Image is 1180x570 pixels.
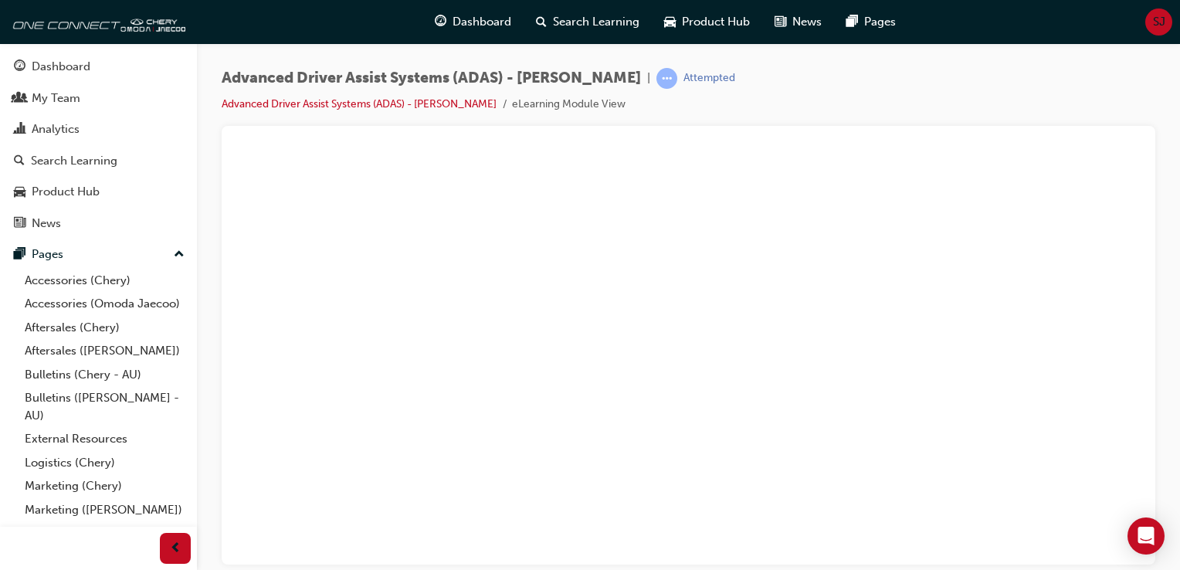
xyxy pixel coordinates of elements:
[32,120,80,138] div: Analytics
[19,386,191,427] a: Bulletins ([PERSON_NAME] - AU)
[8,6,185,37] img: oneconnect
[834,6,908,38] a: pages-iconPages
[656,68,677,89] span: learningRecordVerb_ATTEMPT-icon
[19,316,191,340] a: Aftersales (Chery)
[14,248,25,262] span: pages-icon
[19,474,191,498] a: Marketing (Chery)
[32,215,61,232] div: News
[32,90,80,107] div: My Team
[19,339,191,363] a: Aftersales ([PERSON_NAME])
[1127,517,1165,555] div: Open Intercom Messenger
[14,185,25,199] span: car-icon
[6,115,191,144] a: Analytics
[170,539,181,558] span: prev-icon
[32,58,90,76] div: Dashboard
[14,154,25,168] span: search-icon
[453,13,511,31] span: Dashboard
[19,521,191,545] a: All Pages
[19,498,191,522] a: Marketing ([PERSON_NAME])
[222,70,641,87] span: Advanced Driver Assist Systems (ADAS) - [PERSON_NAME]
[32,246,63,263] div: Pages
[647,70,650,87] span: |
[6,178,191,206] a: Product Hub
[14,217,25,231] span: news-icon
[19,269,191,293] a: Accessories (Chery)
[683,71,735,86] div: Attempted
[1145,8,1172,36] button: SJ
[435,12,446,32] span: guage-icon
[775,12,786,32] span: news-icon
[682,13,750,31] span: Product Hub
[19,427,191,451] a: External Resources
[792,13,822,31] span: News
[664,12,676,32] span: car-icon
[6,240,191,269] button: Pages
[524,6,652,38] a: search-iconSearch Learning
[553,13,639,31] span: Search Learning
[6,53,191,81] a: Dashboard
[422,6,524,38] a: guage-iconDashboard
[864,13,896,31] span: Pages
[32,183,100,201] div: Product Hub
[14,123,25,137] span: chart-icon
[846,12,858,32] span: pages-icon
[19,363,191,387] a: Bulletins (Chery - AU)
[1153,13,1165,31] span: SJ
[6,49,191,240] button: DashboardMy TeamAnalyticsSearch LearningProduct HubNews
[222,97,497,110] a: Advanced Driver Assist Systems (ADAS) - [PERSON_NAME]
[762,6,834,38] a: news-iconNews
[174,245,185,265] span: up-icon
[14,92,25,106] span: people-icon
[536,12,547,32] span: search-icon
[512,96,626,114] li: eLearning Module View
[14,60,25,74] span: guage-icon
[6,84,191,113] a: My Team
[19,292,191,316] a: Accessories (Omoda Jaecoo)
[6,147,191,175] a: Search Learning
[6,209,191,238] a: News
[19,451,191,475] a: Logistics (Chery)
[652,6,762,38] a: car-iconProduct Hub
[31,152,117,170] div: Search Learning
